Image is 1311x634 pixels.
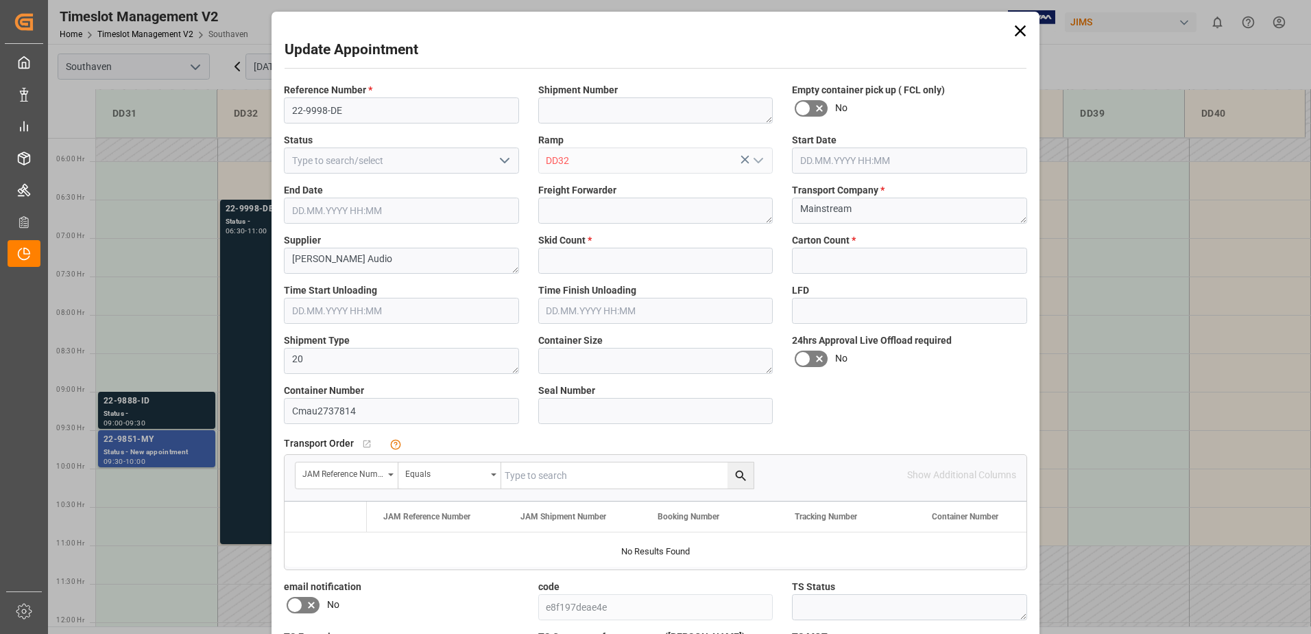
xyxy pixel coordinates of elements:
span: Start Date [792,133,837,148]
span: Reference Number [284,83,372,97]
textarea: [PERSON_NAME] Audio [284,248,519,274]
span: Supplier [284,233,321,248]
span: Transport Company [792,183,885,198]
span: code [538,580,560,594]
div: JAM Reference Number [302,465,383,480]
input: DD.MM.YYYY HH:MM [538,298,773,324]
span: Skid Count [538,233,592,248]
button: open menu [747,150,768,172]
button: open menu [493,150,514,172]
input: Type to search/select [538,148,773,174]
input: Type to search/select [284,148,519,174]
span: 24hrs Approval Live Offload required [792,333,952,348]
button: search button [727,462,754,489]
span: Status [284,133,313,148]
h2: Update Appointment [285,39,418,61]
span: Container Size [538,333,603,348]
span: End Date [284,183,323,198]
span: No [327,598,339,612]
span: Shipment Type [284,333,350,348]
span: email notification [284,580,361,594]
div: Equals [405,465,486,480]
span: Tracking Number [795,512,857,521]
span: Seal Number [538,384,595,398]
span: Container Number [284,384,364,398]
span: No [835,351,847,366]
span: Ramp [538,133,564,148]
span: No [835,101,847,115]
span: Empty container pick up ( FCL only) [792,83,945,97]
span: JAM Reference Number [383,512,470,521]
span: Container Number [932,512,998,521]
span: Time Start Unloading [284,283,377,298]
textarea: Mainstream [792,198,1027,224]
input: DD.MM.YYYY HH:MM [792,148,1027,174]
button: open menu [398,462,501,489]
span: JAM Shipment Number [520,512,606,521]
span: TS Status [792,580,835,594]
input: DD.MM.YYYY HH:MM [284,298,519,324]
span: Time Finish Unloading [538,283,636,298]
span: Transport Order [284,436,354,451]
span: Freight Forwarder [538,183,616,198]
textarea: 20 [284,348,519,374]
input: Type to search [501,462,754,489]
input: DD.MM.YYYY HH:MM [284,198,519,224]
button: open menu [296,462,398,489]
span: Booking Number [658,512,719,521]
span: LFD [792,283,809,298]
span: Shipment Number [538,83,618,97]
span: Carton Count [792,233,856,248]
